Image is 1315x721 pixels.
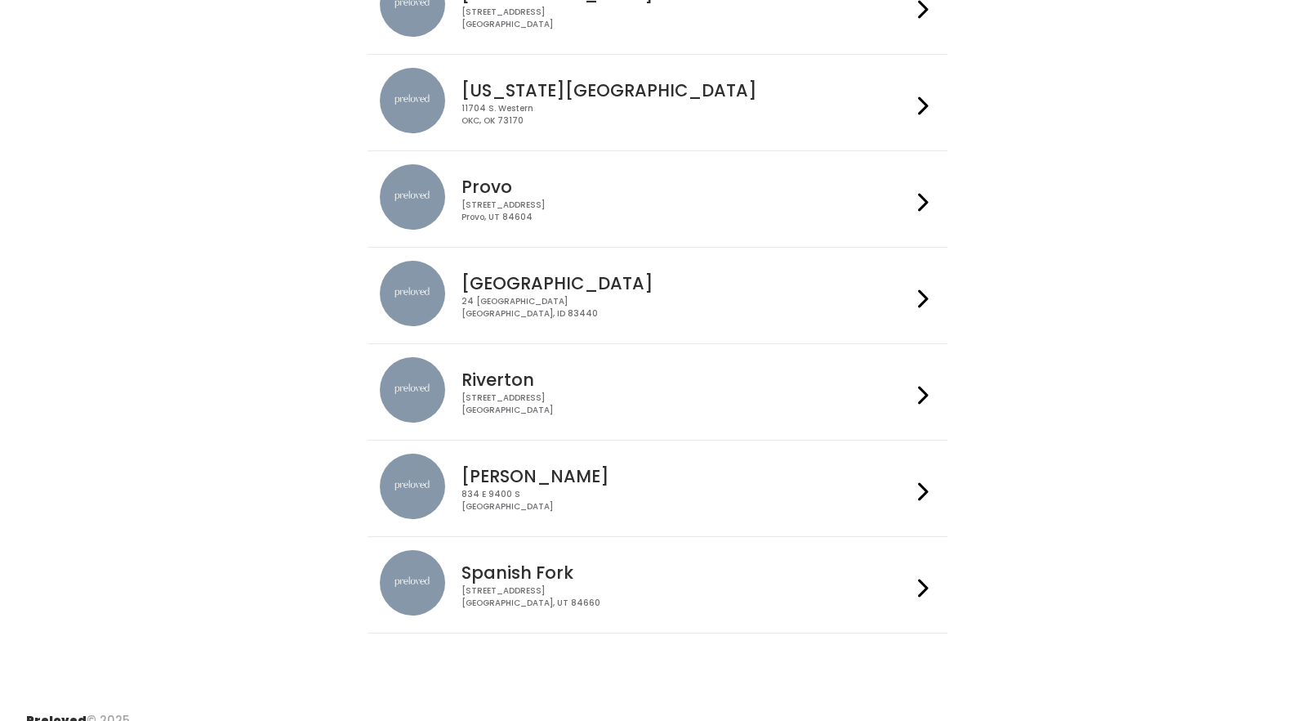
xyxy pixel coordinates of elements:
div: 24 [GEOGRAPHIC_DATA] [GEOGRAPHIC_DATA], ID 83440 [461,296,911,320]
img: preloved location [380,164,445,230]
a: preloved location [PERSON_NAME] 834 E 9400 S[GEOGRAPHIC_DATA] [380,454,934,523]
div: 834 E 9400 S [GEOGRAPHIC_DATA] [461,489,911,513]
div: [STREET_ADDRESS] Provo, UT 84604 [461,199,911,223]
a: preloved location [US_STATE][GEOGRAPHIC_DATA] 11704 S. WesternOKC, OK 73170 [380,68,934,137]
a: preloved location Provo [STREET_ADDRESS]Provo, UT 84604 [380,164,934,234]
div: [STREET_ADDRESS] [GEOGRAPHIC_DATA], UT 84660 [461,585,911,609]
img: preloved location [380,357,445,423]
img: preloved location [380,261,445,326]
img: preloved location [380,550,445,616]
img: preloved location [380,68,445,133]
div: [STREET_ADDRESS] [GEOGRAPHIC_DATA] [461,7,911,30]
div: [STREET_ADDRESS] [GEOGRAPHIC_DATA] [461,392,911,416]
a: preloved location [GEOGRAPHIC_DATA] 24 [GEOGRAPHIC_DATA][GEOGRAPHIC_DATA], ID 83440 [380,261,934,330]
h4: Spanish Fork [461,563,911,582]
h4: [PERSON_NAME] [461,467,911,486]
h4: Provo [461,177,911,196]
a: preloved location Riverton [STREET_ADDRESS][GEOGRAPHIC_DATA] [380,357,934,427]
h4: [US_STATE][GEOGRAPHIC_DATA] [461,81,911,100]
img: preloved location [380,454,445,519]
div: 11704 S. Western OKC, OK 73170 [461,103,911,127]
h4: [GEOGRAPHIC_DATA] [461,274,911,293]
a: preloved location Spanish Fork [STREET_ADDRESS][GEOGRAPHIC_DATA], UT 84660 [380,550,934,620]
h4: Riverton [461,370,911,389]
